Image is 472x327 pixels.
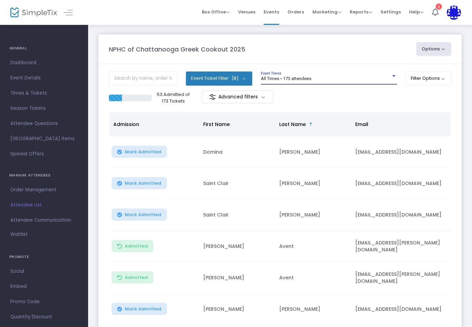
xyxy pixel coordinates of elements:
span: Special Offers [10,150,78,158]
span: Dashboard [10,58,78,67]
span: Sortable [308,122,314,127]
span: (8) [232,76,238,81]
td: Saint Clair [199,168,275,199]
td: [PERSON_NAME] [199,231,275,262]
button: Options [416,42,452,56]
h4: MANAGE ATTENDEES [9,169,79,182]
span: Attendee Communication [10,216,78,225]
span: Settings [380,3,401,21]
m-panel-title: NPHC of Chattanooga Greek Cookout 2025 [109,45,245,54]
span: First Name [203,121,230,128]
button: Mark Admitted [112,303,167,315]
td: [PERSON_NAME] [275,168,351,199]
td: [PERSON_NAME] [275,294,351,325]
span: Admission [113,121,139,128]
h4: GENERAL [9,41,79,55]
button: Event Ticket Filter(8) [186,71,252,85]
span: Events [264,3,279,21]
span: Help [409,9,424,15]
td: [EMAIL_ADDRESS][PERSON_NAME][DOMAIN_NAME] [351,262,455,294]
div: 1 [436,3,442,10]
td: [EMAIL_ADDRESS][DOMAIN_NAME] [351,168,455,199]
span: Mark Admitted [125,212,161,218]
span: Venues [238,3,255,21]
button: Admitted [112,240,153,252]
p: 53 Admitted of 173 Tickets [154,91,192,105]
span: Marketing [312,9,341,15]
span: Attendee List [10,201,78,210]
input: Search by name, order number, email, ip address [109,71,177,86]
td: Domina [199,136,275,168]
span: Reports [350,9,372,15]
span: Last Name [279,121,306,128]
button: Mark Admitted [112,177,167,189]
td: [PERSON_NAME] [275,199,351,231]
span: Mark Admitted [125,181,161,186]
span: Waitlist [10,231,28,238]
span: Social [10,267,78,276]
td: Avent [275,231,351,262]
span: Orders [287,3,304,21]
span: Mark Admitted [125,306,161,312]
button: Filter Options [406,71,452,85]
span: Email [355,121,368,128]
m-button: Advanced filters [202,90,273,103]
span: [GEOGRAPHIC_DATA] Items [10,134,78,143]
td: [PERSON_NAME] [199,294,275,325]
span: Box Office [202,9,230,15]
td: [EMAIL_ADDRESS][DOMAIN_NAME] [351,199,455,231]
button: Mark Admitted [112,146,167,158]
span: All Times • 173 attendees [261,76,311,81]
h4: PROMOTE [9,250,79,264]
td: Saint Clair [199,199,275,231]
td: [PERSON_NAME] [275,136,351,168]
span: Attendee Questions [10,119,78,128]
button: Admitted [112,271,153,283]
span: Admitted [125,243,148,249]
span: Event Details [10,74,78,83]
span: Admitted [125,275,148,280]
td: [EMAIL_ADDRESS][PERSON_NAME][DOMAIN_NAME] [351,231,455,262]
span: Season Tickets [10,104,78,113]
span: Embed [10,282,78,291]
span: Times & Tickets [10,89,78,98]
button: Mark Admitted [112,209,167,221]
span: Order Management [10,185,78,194]
td: [EMAIL_ADDRESS][DOMAIN_NAME] [351,294,455,325]
td: [PERSON_NAME] [199,262,275,294]
span: Quantity Discount [10,312,78,321]
td: [EMAIL_ADDRESS][DOMAIN_NAME] [351,136,455,168]
span: Mark Admitted [125,149,161,155]
span: Promo Code [10,297,78,306]
img: filter [209,94,216,100]
td: Avent [275,262,351,294]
